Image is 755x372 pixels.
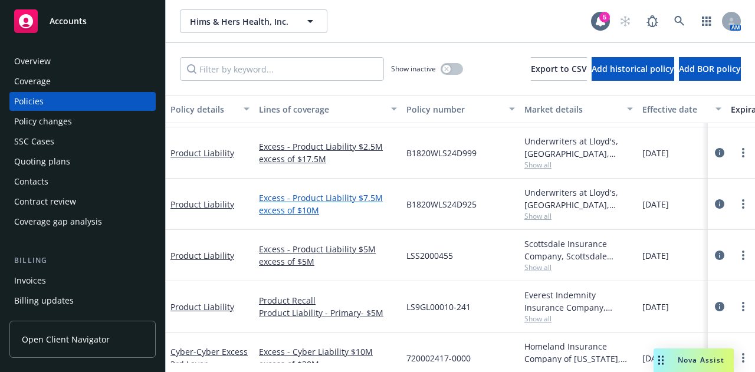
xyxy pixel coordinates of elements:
span: 720002417-0000 [406,352,471,364]
span: LS9GL00010-241 [406,301,471,313]
a: Search [668,9,691,33]
button: Lines of coverage [254,95,402,123]
a: Policies [9,92,156,111]
div: Everest Indemnity Insurance Company, Everest, CRC Group [524,289,633,314]
span: Show inactive [391,64,436,74]
span: Export to CSV [531,63,587,74]
div: Overview [14,52,51,71]
span: [DATE] [642,198,669,210]
a: Product Liability [170,250,234,261]
div: Lines of coverage [259,103,384,116]
div: Policy number [406,103,502,116]
a: circleInformation [713,248,727,262]
a: circleInformation [713,197,727,211]
a: Cyber [170,346,248,370]
a: Excess - Product Liability $5M excess of $5M [259,243,397,268]
span: [DATE] [642,249,669,262]
div: Quoting plans [14,152,70,171]
span: [DATE] [642,147,669,159]
a: Coverage [9,72,156,91]
div: Policy changes [14,112,72,131]
span: [DATE] [642,352,669,364]
span: Add BOR policy [679,63,741,74]
button: Nova Assist [654,348,734,372]
a: Excess - Product Liability $7.5M excess of $10M [259,192,397,216]
a: Product Liability [170,147,234,159]
a: more [736,248,750,262]
span: Hims & Hers Health, Inc. [190,15,292,28]
span: Add historical policy [592,63,674,74]
a: Switch app [695,9,718,33]
a: Excess - Product Liability $2.5M excess of $17.5M [259,140,397,165]
a: Product Liability [170,301,234,312]
a: Product Recall [259,294,397,307]
a: more [736,146,750,160]
div: Billing [9,255,156,266]
button: Add BOR policy [679,57,741,81]
div: Drag to move [654,348,668,372]
a: Billing updates [9,291,156,310]
a: Excess - Cyber Liability $10M excess of $30M [259,345,397,370]
a: more [736,197,750,211]
span: Accounts [50,17,87,26]
a: Coverage gap analysis [9,212,156,231]
div: SSC Cases [14,132,54,151]
a: Quoting plans [9,152,156,171]
button: Market details [520,95,638,123]
div: Underwriters at Lloyd's, [GEOGRAPHIC_DATA], [PERSON_NAME] of London, CRC Group [524,186,633,211]
a: Invoices [9,271,156,290]
div: Invoices [14,271,46,290]
span: [DATE] [642,301,669,313]
a: more [736,299,750,314]
span: Show all [524,211,633,221]
span: B1820WLS24D999 [406,147,477,159]
div: Market details [524,103,620,116]
div: 5 [599,12,610,22]
a: Product Liability [170,199,234,210]
a: circleInformation [713,146,727,160]
button: Policy number [402,95,520,123]
span: Nova Assist [678,355,724,365]
button: Effective date [638,95,726,123]
div: Scottsdale Insurance Company, Scottsdale Insurance Company (Nationwide), CRC Group [524,238,633,262]
a: Policy changes [9,112,156,131]
div: Contract review [14,192,76,211]
a: Start snowing [613,9,637,33]
span: - Cyber Excess 3rd Layer [170,346,248,370]
a: circleInformation [713,299,727,314]
span: LSS2000455 [406,249,453,262]
div: Coverage [14,72,51,91]
input: Filter by keyword... [180,57,384,81]
a: Contacts [9,172,156,191]
button: Hims & Hers Health, Inc. [180,9,327,33]
a: SSC Cases [9,132,156,151]
a: Accounts [9,5,156,38]
span: Show all [524,160,633,170]
a: Product Liability - Primary- $5M [259,307,397,319]
div: Underwriters at Lloyd's, [GEOGRAPHIC_DATA], [PERSON_NAME] of London, CRC Group [524,135,633,160]
span: Open Client Navigator [22,333,110,345]
a: more [736,351,750,365]
div: Coverage gap analysis [14,212,102,231]
div: Policies [14,92,44,111]
div: Homeland Insurance Company of [US_STATE], Intact Insurance, Resilience Cyber Insurance Solutions [524,340,633,365]
a: Report a Bug [641,9,664,33]
button: Export to CSV [531,57,587,81]
div: Policy details [170,103,237,116]
a: Overview [9,52,156,71]
span: Show all [524,262,633,272]
div: Contacts [14,172,48,191]
span: Show all [524,314,633,324]
div: Effective date [642,103,708,116]
span: B1820WLS24D925 [406,198,477,210]
button: Policy details [166,95,254,123]
a: Contract review [9,192,156,211]
div: Billing updates [14,291,74,310]
button: Add historical policy [592,57,674,81]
